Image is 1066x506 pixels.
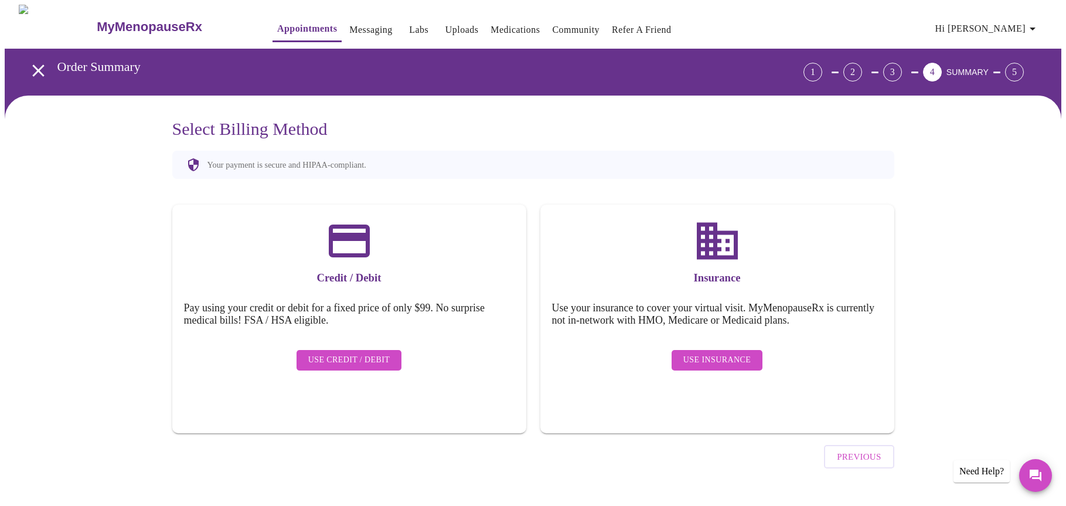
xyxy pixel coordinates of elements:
span: Use Credit / Debit [308,353,390,368]
button: Community [547,18,604,42]
span: Previous [837,449,881,464]
h5: Pay using your credit or debit for a fixed price of only $99. No surprise medical bills! FSA / HS... [184,302,515,327]
button: Medications [486,18,544,42]
a: Messaging [349,22,392,38]
button: Messaging [345,18,397,42]
button: Use Insurance [672,350,762,371]
div: 3 [883,63,902,81]
span: SUMMARY [946,67,989,77]
button: Messages [1019,459,1052,492]
h3: Insurance [552,271,883,284]
a: Refer a Friend [612,22,672,38]
span: Hi [PERSON_NAME] [935,21,1040,37]
span: Use Insurance [683,353,751,368]
img: MyMenopauseRx Logo [19,5,96,49]
h3: Select Billing Method [172,119,894,139]
button: Refer a Friend [607,18,676,42]
a: MyMenopauseRx [96,6,249,47]
h3: Order Summary [57,59,738,74]
a: Appointments [277,21,337,37]
button: Labs [400,18,438,42]
a: Medications [491,22,540,38]
button: open drawer [21,53,56,88]
button: Use Credit / Debit [297,350,402,371]
div: 2 [843,63,862,81]
div: Need Help? [953,460,1010,483]
button: Uploads [441,18,483,42]
button: Appointments [273,17,342,42]
a: Community [552,22,600,38]
h3: MyMenopauseRx [97,19,202,35]
p: Your payment is secure and HIPAA-compliant. [207,160,366,170]
button: Previous [824,445,894,468]
div: 5 [1005,63,1024,81]
div: 1 [803,63,822,81]
div: 4 [923,63,942,81]
h5: Use your insurance to cover your virtual visit. MyMenopauseRx is currently not in-network with HM... [552,302,883,327]
button: Hi [PERSON_NAME] [931,17,1044,40]
a: Uploads [445,22,479,38]
a: Labs [409,22,428,38]
h3: Credit / Debit [184,271,515,284]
